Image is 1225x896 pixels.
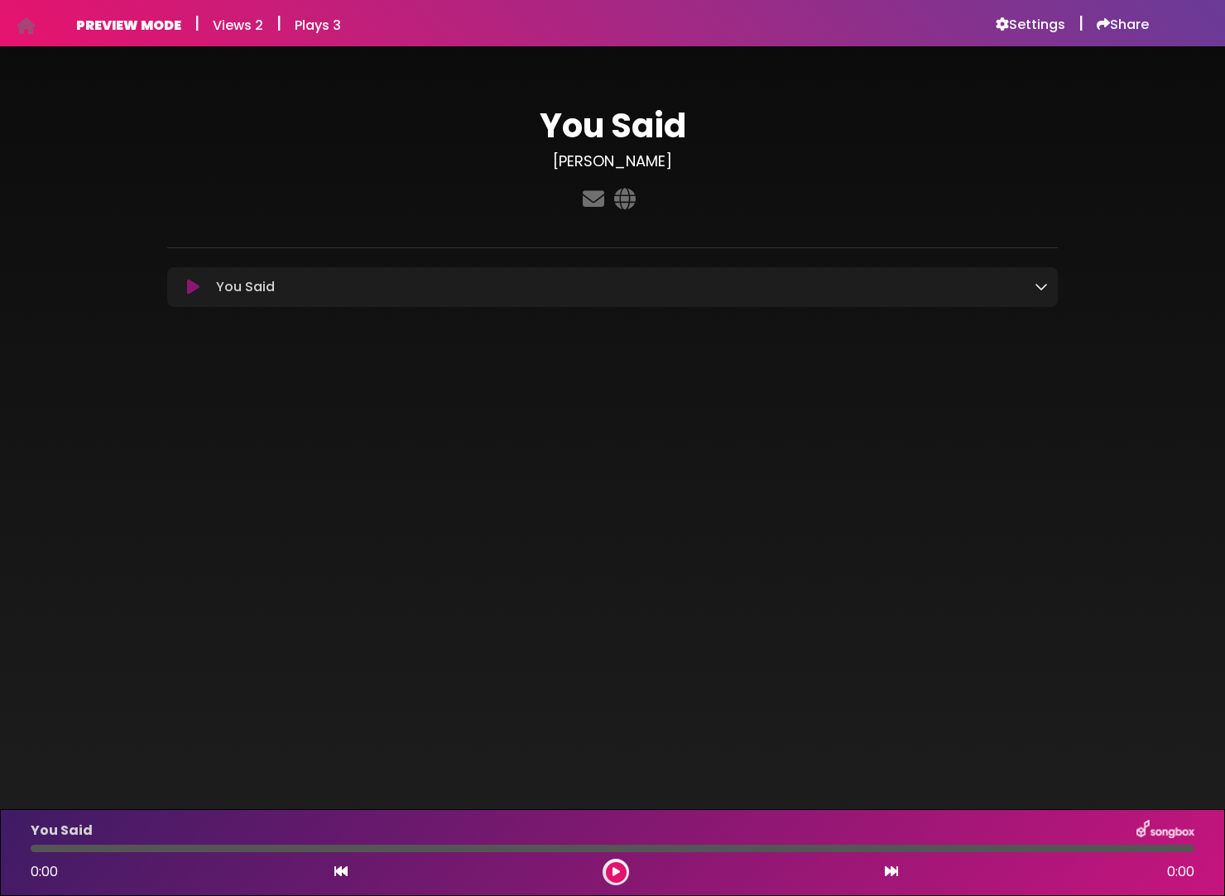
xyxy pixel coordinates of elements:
[216,277,275,297] p: You Said
[167,152,1058,170] h3: [PERSON_NAME]
[195,13,199,33] h5: |
[167,106,1058,146] h1: You Said
[1078,13,1083,33] h5: |
[1097,17,1149,33] a: Share
[276,13,281,33] h5: |
[996,17,1065,33] a: Settings
[76,17,181,33] h6: PREVIEW MODE
[213,17,263,33] h6: Views 2
[295,17,341,33] h6: Plays 3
